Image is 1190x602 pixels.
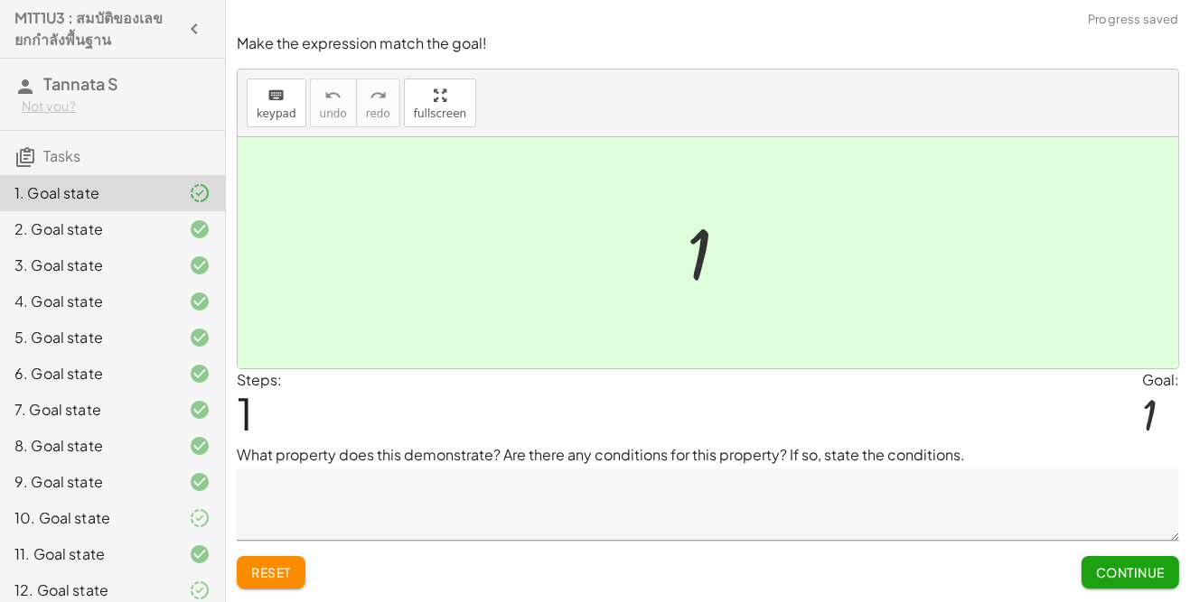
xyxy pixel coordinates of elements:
[356,79,400,127] button: redoredo
[22,97,211,116] div: Not you?
[189,435,211,457] i: Task finished and correct.
[366,107,390,120] span: redo
[1082,556,1179,588] button: Continue
[14,182,160,204] div: 1. Goal state
[251,564,291,580] span: Reset
[14,327,160,348] div: 5. Goal state
[404,79,476,127] button: fullscreen
[14,255,160,276] div: 3. Goal state
[237,33,1179,54] p: Make the expression match the goal!
[320,107,347,120] span: undo
[14,579,160,601] div: 12. Goal state
[189,507,211,529] i: Task finished and part of it marked as correct.
[189,255,211,276] i: Task finished and correct.
[237,556,305,588] button: Reset
[189,579,211,601] i: Task finished and part of it marked as correct.
[14,218,160,240] div: 2. Goal state
[310,79,357,127] button: undoundo
[1088,11,1179,29] span: Progress saved
[43,73,118,94] span: Tannata S
[324,85,342,107] i: undo
[189,471,211,493] i: Task finished and correct.
[1096,564,1165,580] span: Continue
[43,146,80,165] span: Tasks
[14,291,160,312] div: 4. Goal state
[189,399,211,421] i: Task finished and correct.
[247,79,306,127] button: keyboardkeypad
[189,327,211,348] i: Task finished and correct.
[237,370,282,389] label: Steps:
[14,399,160,421] div: 7. Goal state
[189,363,211,384] i: Task finished and correct.
[14,471,160,493] div: 9. Goal state
[14,7,178,51] h4: M1T1U3 : สมบัติของเลขยกกำลังพื้นฐาน
[1142,369,1179,391] div: Goal:
[257,107,296,120] span: keypad
[189,291,211,312] i: Task finished and correct.
[267,85,285,107] i: keyboard
[370,85,387,107] i: redo
[414,107,466,120] span: fullscreen
[189,543,211,565] i: Task finished and correct.
[237,444,1179,466] p: What property does this demonstrate? Are there any conditions for this property? If so, state the...
[189,218,211,240] i: Task finished and correct.
[14,507,160,529] div: 10. Goal state
[14,543,160,565] div: 11. Goal state
[237,385,253,440] span: 1
[14,435,160,457] div: 8. Goal state
[189,182,211,204] i: Task finished and part of it marked as correct.
[14,363,160,384] div: 6. Goal state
